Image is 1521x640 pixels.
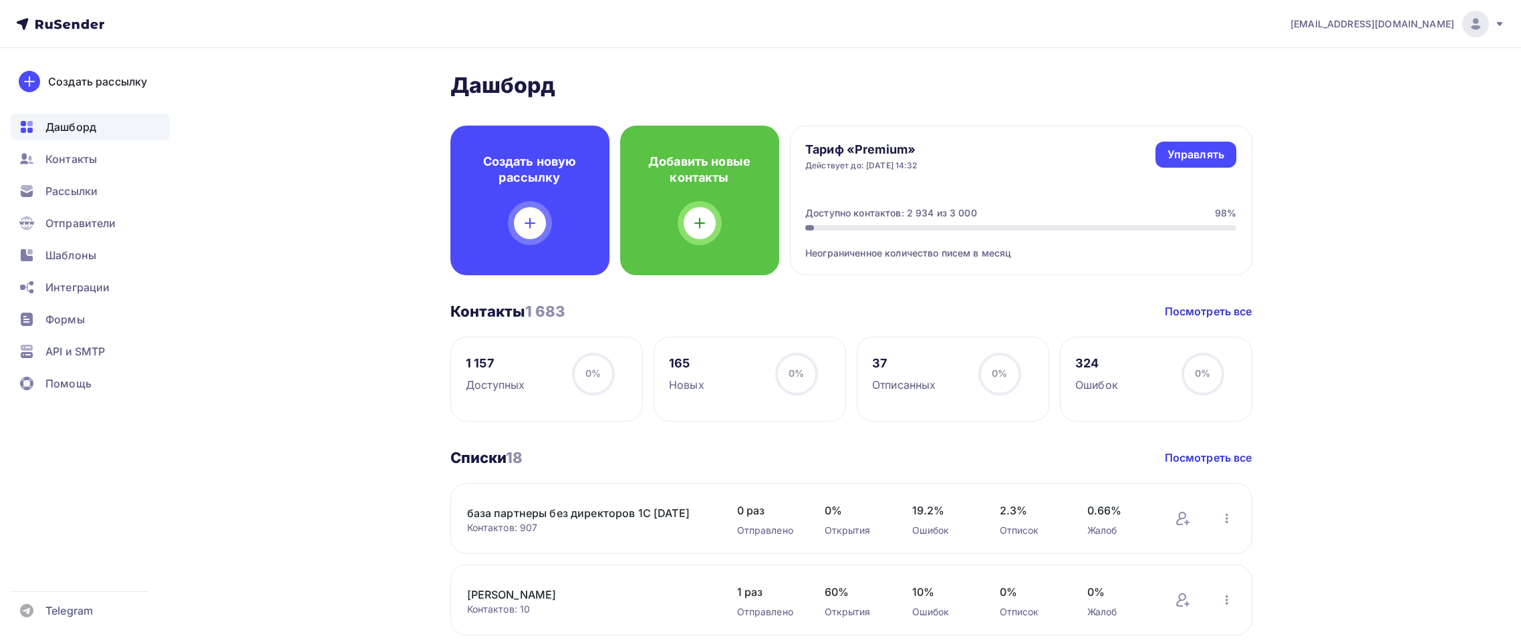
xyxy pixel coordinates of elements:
span: 0 раз [737,502,798,518]
div: Новых [669,377,704,393]
div: Жалоб [1087,524,1148,537]
span: 10% [912,584,973,600]
span: Шаблоны [45,247,96,263]
a: Формы [11,306,170,333]
div: Отправлено [737,605,798,619]
span: Контакты [45,151,97,167]
div: Открытия [825,524,885,537]
a: [PERSON_NAME] [467,587,694,603]
span: Формы [45,311,85,327]
span: 19.2% [912,502,973,518]
span: Интеграции [45,279,110,295]
div: Отписок [1000,524,1061,537]
div: Ошибок [912,524,973,537]
a: Посмотреть все [1165,303,1252,319]
div: Отправлено [737,524,798,537]
span: 0.66% [1087,502,1148,518]
div: Жалоб [1087,605,1148,619]
span: Помощь [45,375,92,391]
div: Контактов: 10 [467,603,710,616]
div: Неограниченное количество писем в месяц [805,230,1236,260]
div: Действует до: [DATE] 14:32 [805,160,918,171]
span: 18 [506,449,523,466]
span: 0% [585,367,601,379]
span: Telegram [45,603,93,619]
h2: Дашборд [450,72,1252,99]
div: 98% [1215,206,1236,220]
span: 0% [992,367,1007,379]
span: 2.3% [1000,502,1061,518]
a: Шаблоны [11,242,170,269]
span: 0% [1087,584,1148,600]
span: Отправители [45,215,116,231]
h4: Добавить новые контакты [642,154,758,186]
a: Отправители [11,210,170,236]
div: Доступных [466,377,525,393]
a: [EMAIL_ADDRESS][DOMAIN_NAME] [1290,11,1505,37]
h4: Создать новую рассылку [472,154,588,186]
a: Управлять [1155,142,1236,168]
a: Рассылки [11,178,170,204]
div: Создать рассылку [48,73,147,90]
div: 37 [872,355,936,371]
span: 0% [1000,584,1061,600]
div: Доступно контактов: 2 934 из 3 000 [805,206,977,220]
span: 0% [825,502,885,518]
h3: Списки [450,448,523,467]
h3: Контакты [450,302,565,321]
a: Посмотреть все [1165,450,1252,466]
span: 1 683 [525,303,565,320]
span: Рассылки [45,183,98,199]
span: 0% [1195,367,1210,379]
span: 60% [825,584,885,600]
div: Контактов: 907 [467,521,710,534]
div: 324 [1075,355,1118,371]
span: 0% [789,367,804,379]
div: 1 157 [466,355,525,371]
div: Открытия [825,605,885,619]
a: база партнеры без директоров 1С [DATE] [467,505,694,521]
div: Отписанных [872,377,936,393]
h4: Тариф «Premium» [805,142,918,158]
div: Управлять [1167,147,1224,162]
div: Ошибок [912,605,973,619]
span: API и SMTP [45,343,105,359]
span: 1 раз [737,584,798,600]
a: Дашборд [11,114,170,140]
span: Дашборд [45,119,96,135]
div: Отписок [1000,605,1061,619]
span: [EMAIL_ADDRESS][DOMAIN_NAME] [1290,17,1454,31]
div: 165 [669,355,704,371]
a: Контакты [11,146,170,172]
div: Ошибок [1075,377,1118,393]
